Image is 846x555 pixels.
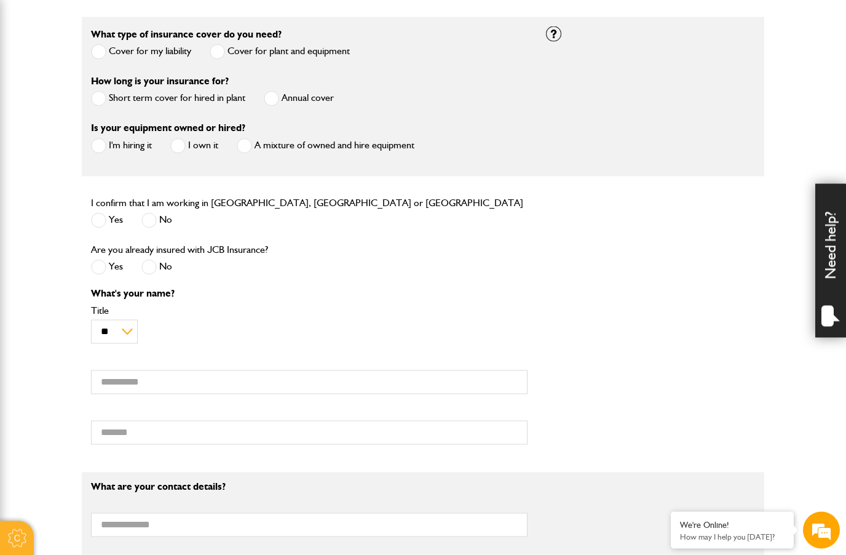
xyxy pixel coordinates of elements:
div: Need help? [815,184,846,338]
label: Title [91,306,528,316]
label: No [141,260,172,275]
label: No [141,213,172,228]
label: Short term cover for hired in plant [91,91,245,106]
p: What are your contact details? [91,482,528,492]
label: I'm hiring it [91,138,152,154]
label: Annual cover [264,91,334,106]
label: Yes [91,213,123,228]
label: I confirm that I am working in [GEOGRAPHIC_DATA], [GEOGRAPHIC_DATA] or [GEOGRAPHIC_DATA] [91,198,523,208]
label: Is your equipment owned or hired? [91,123,245,133]
label: Cover for my liability [91,44,191,60]
label: I own it [170,138,218,154]
label: Cover for plant and equipment [210,44,350,60]
label: What type of insurance cover do you need? [91,30,282,39]
label: Are you already insured with JCB Insurance? [91,245,268,255]
label: Yes [91,260,123,275]
div: We're Online! [680,520,785,530]
label: How long is your insurance for? [91,76,229,86]
p: What's your name? [91,289,528,298]
label: A mixture of owned and hire equipment [237,138,414,154]
p: How may I help you today? [680,532,785,541]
